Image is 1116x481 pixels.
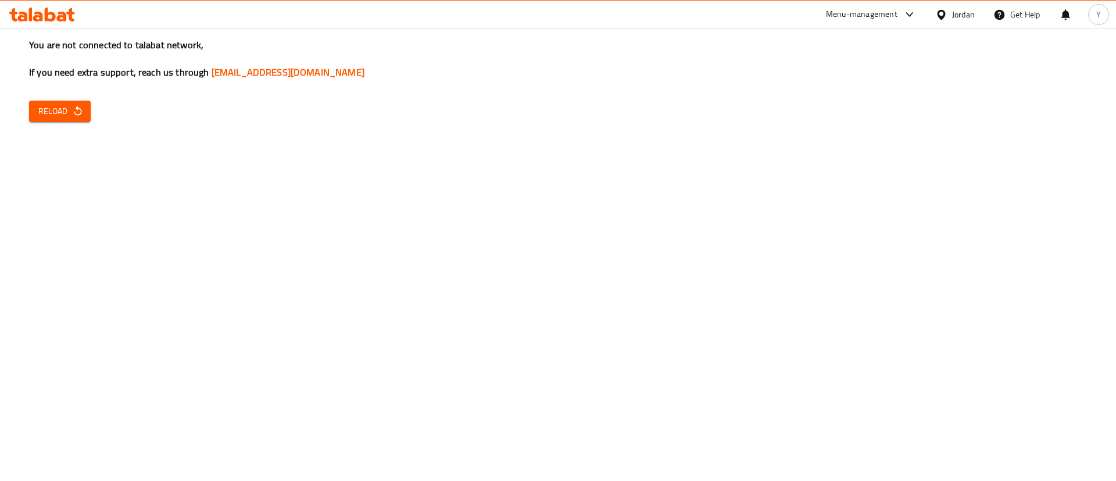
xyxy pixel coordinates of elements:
[29,101,91,122] button: Reload
[1096,8,1101,21] span: Y
[29,38,1087,79] h3: You are not connected to talabat network, If you need extra support, reach us through
[826,8,897,22] div: Menu-management
[38,104,81,119] span: Reload
[212,63,364,81] a: [EMAIL_ADDRESS][DOMAIN_NAME]
[952,8,975,21] div: Jordan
